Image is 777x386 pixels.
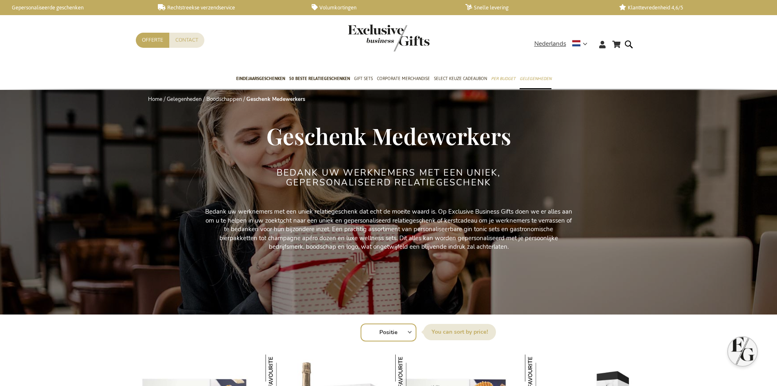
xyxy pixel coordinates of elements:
h2: BEDANK UW WERKNEMERS MET EEN UNIEK, GEPERSONALISEERD RELATIEGESCHENK [236,168,542,187]
a: Volumkortingen [312,4,452,11]
span: Per Budget [491,74,516,83]
span: Select Keuze Cadeaubon [434,74,487,83]
span: Nederlands [534,39,566,49]
a: Home [148,96,162,103]
a: Offerte [136,33,169,48]
div: Nederlands [534,39,593,49]
a: Gepersonaliseerde geschenken [4,4,145,11]
a: Boodschappen [206,96,242,103]
img: Exclusive Business gifts logo [348,25,429,51]
a: Gelegenheden [167,96,201,103]
a: store logo [348,25,389,51]
span: Gift Sets [354,74,373,83]
span: Geschenk Medewerkers [266,120,511,151]
span: Eindejaarsgeschenken [236,74,285,83]
span: Gelegenheden [520,74,551,83]
p: Bedank uw werknemers met een uniek relatiegeschenk dat echt de moeite waard is. Op Exclusive Busi... [205,208,572,251]
span: Corporate Merchandise [377,74,430,83]
a: Contact [169,33,204,48]
a: Snelle levering [465,4,606,11]
strong: Geschenk Medewerkers [246,96,305,103]
a: Rechtstreekse verzendservice [158,4,299,11]
a: Klanttevredenheid 4,6/5 [619,4,760,11]
span: 50 beste relatiegeschenken [289,74,350,83]
label: Sorteer op [423,324,496,340]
